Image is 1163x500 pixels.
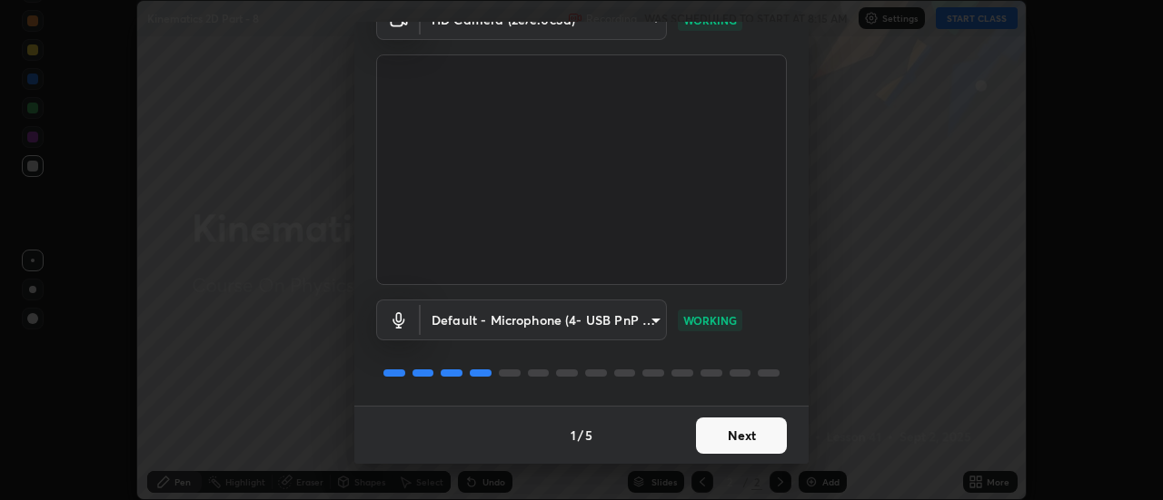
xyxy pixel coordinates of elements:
h4: 5 [585,426,592,445]
h4: / [578,426,583,445]
p: WORKING [683,312,737,328]
h4: 1 [571,426,576,445]
div: HD Camera (2e7e:0c3d) [421,299,667,340]
button: Next [696,417,787,454]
